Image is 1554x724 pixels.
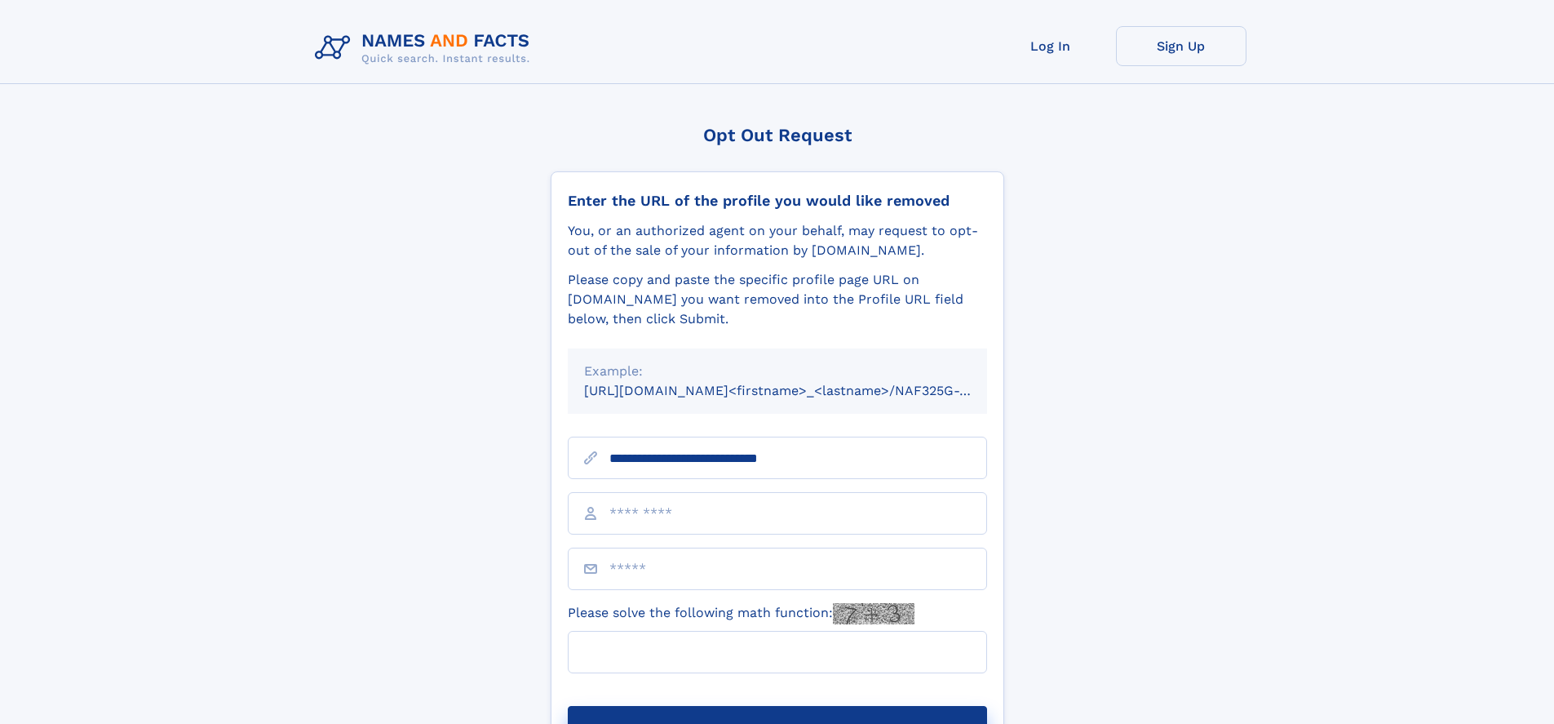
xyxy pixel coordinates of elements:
div: You, or an authorized agent on your behalf, may request to opt-out of the sale of your informatio... [568,221,987,260]
img: Logo Names and Facts [308,26,543,70]
label: Please solve the following math function: [568,603,914,624]
a: Log In [985,26,1116,66]
small: [URL][DOMAIN_NAME]<firstname>_<lastname>/NAF325G-xxxxxxxx [584,383,1018,398]
div: Enter the URL of the profile you would like removed [568,192,987,210]
a: Sign Up [1116,26,1246,66]
div: Please copy and paste the specific profile page URL on [DOMAIN_NAME] you want removed into the Pr... [568,270,987,329]
div: Example: [584,362,971,381]
div: Opt Out Request [551,125,1004,145]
